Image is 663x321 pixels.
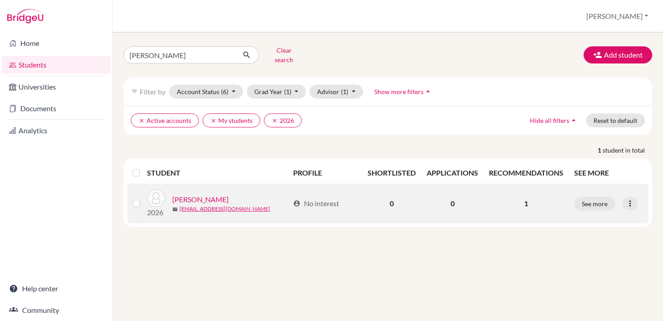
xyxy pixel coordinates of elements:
[247,85,306,99] button: Grad Year(1)
[293,200,300,207] span: account_circle
[603,145,652,155] span: student in total
[522,113,586,127] button: Hide all filtersarrow_drop_up
[584,46,652,63] button: Add student
[147,207,165,218] p: 2026
[284,88,291,95] span: (1)
[172,194,229,205] a: [PERSON_NAME]
[421,184,483,223] td: 0
[341,88,348,95] span: (1)
[293,198,339,209] div: No interest
[569,162,649,184] th: SEE MORE
[362,184,421,223] td: 0
[180,205,270,213] a: [EMAIL_ADDRESS][DOMAIN_NAME]
[421,162,483,184] th: APPLICATIONS
[2,56,110,74] a: Students
[259,43,309,67] button: Clear search
[489,198,563,209] p: 1
[172,207,178,212] span: mail
[483,162,569,184] th: RECOMMENDATIONS
[574,197,615,211] button: See more
[530,117,569,124] span: Hide all filters
[124,46,235,63] input: Find student by name...
[2,34,110,52] a: Home
[2,122,110,140] a: Analytics
[2,280,110,298] a: Help center
[138,118,145,124] i: clear
[221,88,228,95] span: (6)
[374,88,424,95] span: Show more filters
[147,189,165,207] img: Kabbaj, Maria
[569,116,578,125] i: arrow_drop_up
[2,78,110,96] a: Universities
[424,87,433,96] i: arrow_drop_up
[147,162,288,184] th: STUDENT
[203,113,260,127] button: clearMy students
[582,8,652,25] button: [PERSON_NAME]
[140,87,166,96] span: Filter by
[309,85,363,99] button: Advisor(1)
[367,85,440,99] button: Show more filtersarrow_drop_up
[288,162,362,184] th: PROFILE
[264,113,302,127] button: clear2026
[210,118,216,124] i: clear
[272,118,278,124] i: clear
[7,9,43,23] img: Bridge-U
[2,301,110,319] a: Community
[586,113,645,127] button: Reset to default
[131,113,199,127] button: clearActive accounts
[362,162,421,184] th: SHORTLISTED
[2,99,110,118] a: Documents
[131,88,138,95] i: filter_list
[169,85,243,99] button: Account Status(6)
[598,145,603,155] strong: 1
